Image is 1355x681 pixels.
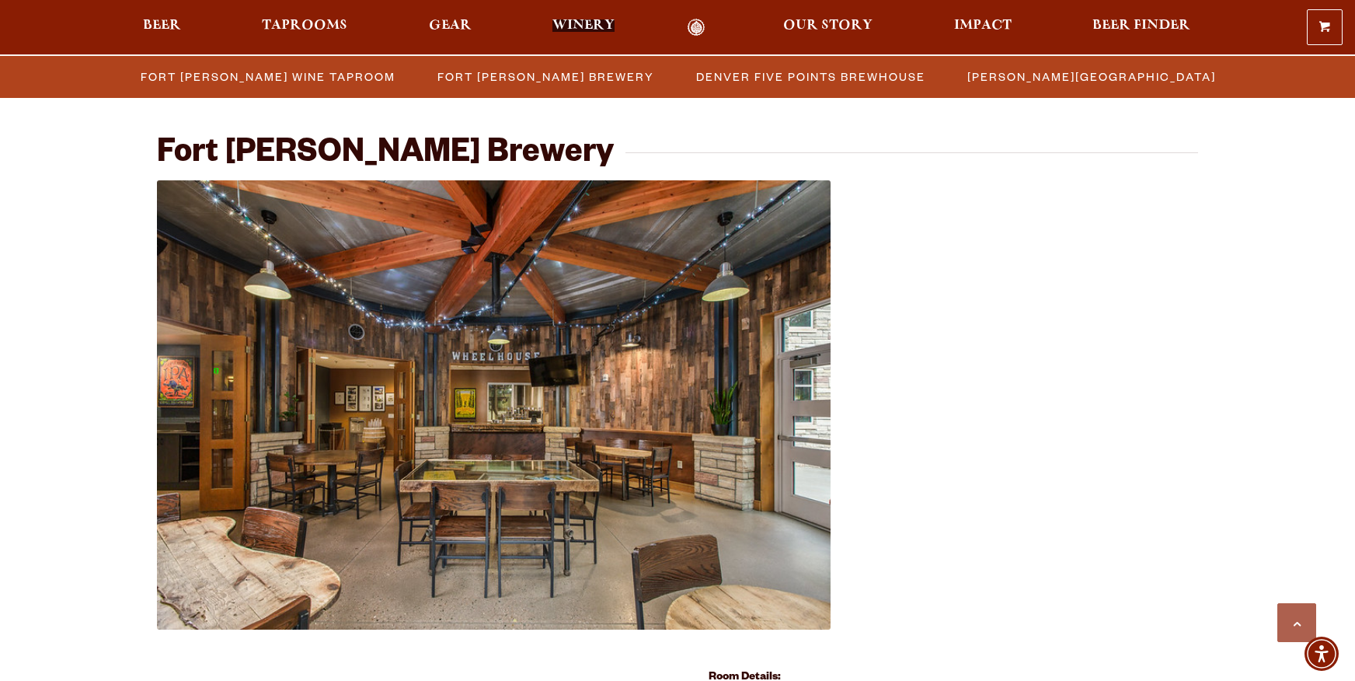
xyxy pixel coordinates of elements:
a: Denver Five Points Brewhouse [687,65,933,88]
a: Fort [PERSON_NAME] Wine Taproom [131,65,403,88]
span: [PERSON_NAME][GEOGRAPHIC_DATA] [967,65,1216,88]
a: Our Story [773,19,883,37]
a: Fort [PERSON_NAME] Brewery [428,65,662,88]
span: Gear [429,19,472,32]
h2: Fort [PERSON_NAME] Brewery [157,137,614,174]
span: Our Story [783,19,873,32]
a: Gear [419,19,482,37]
a: Impact [944,19,1022,37]
div: Accessibility Menu [1304,637,1339,671]
a: Odell Home [667,19,725,37]
a: Taprooms [252,19,357,37]
span: Fort [PERSON_NAME] Brewery [437,65,654,88]
span: Beer Finder [1092,19,1190,32]
a: Beer [133,19,191,37]
a: Winery [542,19,625,37]
span: Taprooms [262,19,347,32]
span: Denver Five Points Brewhouse [696,65,925,88]
a: Scroll to top [1277,603,1316,642]
span: Impact [954,19,1012,32]
span: Beer [143,19,181,32]
img: 53910864043_9243470bb9_c [157,180,831,630]
a: Beer Finder [1082,19,1200,37]
span: Fort [PERSON_NAME] Wine Taproom [141,65,395,88]
a: [PERSON_NAME][GEOGRAPHIC_DATA] [958,65,1224,88]
span: Winery [552,19,615,32]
